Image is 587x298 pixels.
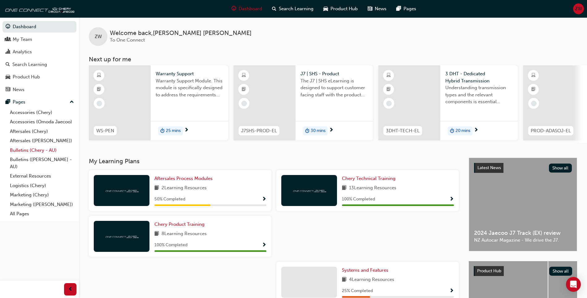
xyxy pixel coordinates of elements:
[342,276,347,284] span: book-icon
[2,21,76,33] a: Dashboard
[154,221,205,227] span: Chery Product Training
[342,267,388,273] span: Systems and Features
[300,77,368,99] span: The J7 | SHS eLearning is designed to support customer facing staff with the product and sales in...
[6,62,10,68] span: search-icon
[110,30,252,37] span: Welcome back , [PERSON_NAME] [PERSON_NAME]
[549,267,572,276] button: Show all
[262,241,266,249] button: Show Progress
[7,108,76,117] a: Accessories (Chery)
[227,2,267,15] a: guage-iconDashboard
[2,20,76,96] button: DashboardMy TeamAnalyticsSearch LearningProduct HubNews
[156,70,223,77] span: Warranty Support
[154,230,159,238] span: book-icon
[6,49,10,55] span: chart-icon
[329,128,334,133] span: next-icon
[386,127,420,134] span: 3DHT-TECH-EL
[13,36,32,43] div: My Team
[6,99,10,105] span: pages-icon
[262,195,266,203] button: Show Progress
[231,5,236,13] span: guage-icon
[89,65,228,140] a: WS-PENWarranty SupportWarranty Support Module. This module is specifically designed to address th...
[474,163,572,173] a: Latest NewsShow all
[474,266,572,276] a: Product HubShow all
[154,184,159,192] span: book-icon
[531,72,536,80] span: learningResourceType_ELEARNING-icon
[323,5,328,13] span: car-icon
[79,56,587,63] h3: Next up for me
[96,127,114,134] span: WS-PEN
[531,127,571,134] span: PROD-ADASOJ-EL
[160,127,165,135] span: duration-icon
[13,48,32,55] div: Analytics
[97,85,101,94] span: booktick-icon
[404,5,416,12] span: Pages
[549,164,572,173] button: Show all
[13,86,24,93] div: News
[7,171,76,181] a: External Resources
[154,175,215,182] a: Aftersales Process Modules
[6,24,10,30] span: guage-icon
[386,101,392,106] span: learningRecordVerb_NONE-icon
[449,195,454,203] button: Show Progress
[342,196,375,203] span: 100 % Completed
[300,70,368,77] span: J7 | SHS - Product
[342,184,347,192] span: book-icon
[566,277,581,292] div: Open Intercom Messenger
[105,187,139,193] img: oneconnect
[531,101,537,106] span: learningRecordVerb_NONE-icon
[305,127,309,135] span: duration-icon
[105,233,139,239] img: oneconnect
[342,287,373,295] span: 25 % Completed
[70,98,74,106] span: up-icon
[386,85,391,94] span: booktick-icon
[375,5,386,12] span: News
[474,230,572,237] span: 2024 Jaecoo J7 Track (EX) review
[2,46,76,58] a: Analytics
[363,2,391,15] a: news-iconNews
[7,155,76,171] a: Bulletins ([PERSON_NAME] - AU)
[7,209,76,219] a: All Pages
[469,158,577,251] a: Latest NewsShow all2024 Jaecoo J7 Track (EX) reviewNZ Autocar Magazine - We drive the J7.
[2,34,76,45] a: My Team
[241,101,247,106] span: learningRecordVerb_NONE-icon
[242,72,246,80] span: learningResourceType_ELEARNING-icon
[575,5,582,12] span: ZW
[474,237,572,244] span: NZ Autocar Magazine - We drive the J7.
[396,5,401,13] span: pages-icon
[7,117,76,127] a: Accessories (Omoda Jaecoo)
[318,2,363,15] a: car-iconProduct Hub
[95,33,102,40] span: ZW
[349,276,394,284] span: 4 Learning Resources
[156,77,223,99] span: Warranty Support Module. This module is specifically designed to address the requirements and pro...
[455,127,470,134] span: 20 mins
[154,196,185,203] span: 50 % Completed
[7,127,76,136] a: Aftersales (Chery)
[3,2,74,15] img: oneconnect
[154,176,213,181] span: Aftersales Process Modules
[12,61,47,68] div: Search Learning
[89,158,459,165] h3: My Learning Plans
[241,127,277,134] span: J7SHS-PROD-EL
[242,85,246,94] span: booktick-icon
[272,5,276,13] span: search-icon
[166,127,181,134] span: 25 mins
[239,5,262,12] span: Dashboard
[110,37,145,43] span: To One Connect
[531,85,536,94] span: booktick-icon
[2,96,76,108] button: Pages
[262,197,266,202] span: Show Progress
[97,101,102,106] span: learningRecordVerb_NONE-icon
[2,84,76,95] a: News
[267,2,318,15] a: search-iconSearch Learning
[330,5,358,12] span: Product Hub
[234,65,373,140] a: J7SHS-PROD-ELJ7 | SHS - ProductThe J7 | SHS eLearning is designed to support customer facing staf...
[391,2,421,15] a: pages-iconPages
[342,176,395,181] span: Chery Technical Training
[6,87,10,93] span: news-icon
[6,37,10,42] span: people-icon
[7,200,76,209] a: Marketing ([PERSON_NAME])
[349,184,396,192] span: 13 Learning Resources
[6,74,10,80] span: car-icon
[445,84,513,105] span: Understanding transmission types and the relevant components is essential knowledge required for ...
